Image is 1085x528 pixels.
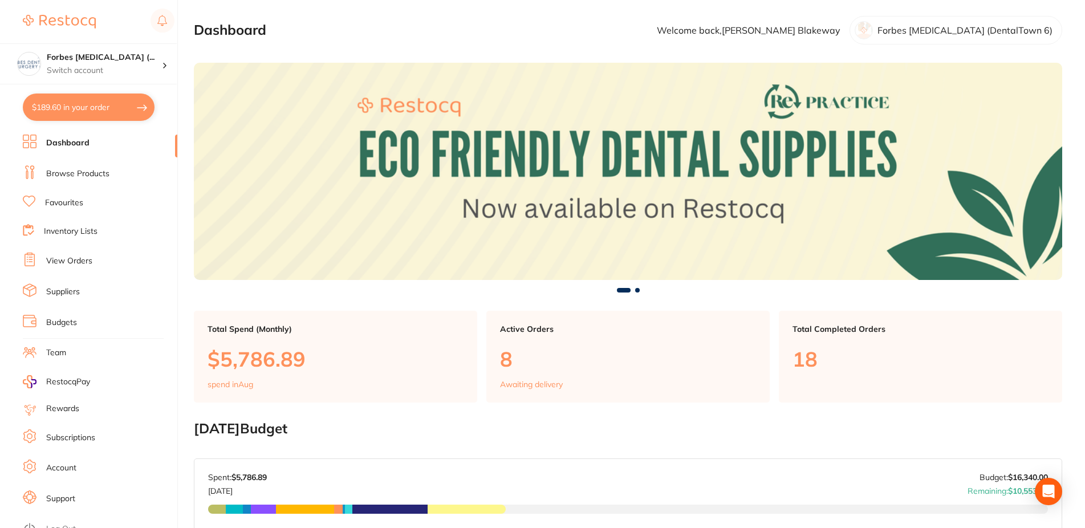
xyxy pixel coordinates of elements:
[779,311,1062,403] a: Total Completed Orders18
[208,473,267,482] p: Spent:
[657,25,840,35] p: Welcome back, [PERSON_NAME] Blakeway
[23,9,96,35] a: Restocq Logo
[980,473,1048,482] p: Budget:
[194,63,1062,280] img: Dashboard
[1008,486,1048,496] strong: $10,553.11
[208,324,464,334] p: Total Spend (Monthly)
[46,347,66,359] a: Team
[18,52,40,75] img: Forbes Dental Surgery (DentalTown 6)
[23,94,155,121] button: $189.60 in your order
[23,375,36,388] img: RestocqPay
[793,347,1049,371] p: 18
[194,22,266,38] h2: Dashboard
[46,462,76,474] a: Account
[47,65,162,76] p: Switch account
[500,380,563,389] p: Awaiting delivery
[500,324,756,334] p: Active Orders
[500,347,756,371] p: 8
[23,375,90,388] a: RestocqPay
[793,324,1049,334] p: Total Completed Orders
[46,376,90,388] span: RestocqPay
[1035,478,1062,505] div: Open Intercom Messenger
[45,197,83,209] a: Favourites
[208,380,253,389] p: spend in Aug
[46,403,79,415] a: Rewards
[194,421,1062,437] h2: [DATE] Budget
[208,347,464,371] p: $5,786.89
[877,25,1053,35] p: Forbes [MEDICAL_DATA] (DentalTown 6)
[23,15,96,29] img: Restocq Logo
[486,311,770,403] a: Active Orders8Awaiting delivery
[968,482,1048,495] p: Remaining:
[44,226,97,237] a: Inventory Lists
[46,493,75,505] a: Support
[1008,472,1048,482] strong: $16,340.00
[46,286,80,298] a: Suppliers
[46,137,90,149] a: Dashboard
[47,52,162,63] h4: Forbes Dental Surgery (DentalTown 6)
[194,311,477,403] a: Total Spend (Monthly)$5,786.89spend inAug
[208,482,267,495] p: [DATE]
[46,168,109,180] a: Browse Products
[46,432,95,444] a: Subscriptions
[46,317,77,328] a: Budgets
[46,255,92,267] a: View Orders
[231,472,267,482] strong: $5,786.89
